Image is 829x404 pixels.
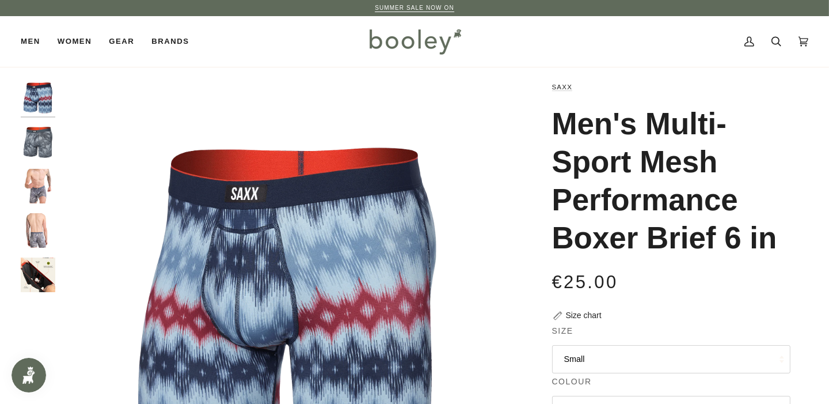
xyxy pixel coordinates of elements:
[21,125,55,160] img: Saxx Multi-Sport Mesh Performance Boxer Brief 6 in Vacation Vibes / Turbulence - Booley Galway
[552,345,790,373] button: Small
[58,36,92,47] span: Women
[552,376,592,388] span: Colour
[552,105,782,258] h1: Men's Multi-Sport Mesh Performance Boxer Brief 6 in
[566,309,602,322] div: Size chart
[21,213,55,248] img: Saxx Multi-Sport Mesh Performance Boxer Brief 6 in Vacation Vibes / Turbulence - Booley Galway
[109,36,134,47] span: Gear
[21,258,55,292] img: Men's Multi-Sport Mesh Performance Boxer Brief 6 in
[552,84,573,90] a: Saxx
[21,36,40,47] span: Men
[21,81,55,115] img: Saxx Multi-Sport Mesh Performance Boxer Brief 6 in Ikatastic / Multi - Booley Galway
[100,16,143,67] a: Gear
[21,169,55,203] img: Saxx Multi-Sport Mesh Performance Boxer Brief 6 in Vacation Vibes / Turbulence - Booley Galway
[151,36,189,47] span: Brands
[552,325,573,337] span: Size
[552,272,618,292] span: €25.00
[12,358,46,392] iframe: Button to open loyalty program pop-up
[49,16,100,67] a: Women
[21,16,49,67] a: Men
[143,16,197,67] a: Brands
[375,5,454,11] a: SUMMER SALE NOW ON
[364,25,465,58] img: Booley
